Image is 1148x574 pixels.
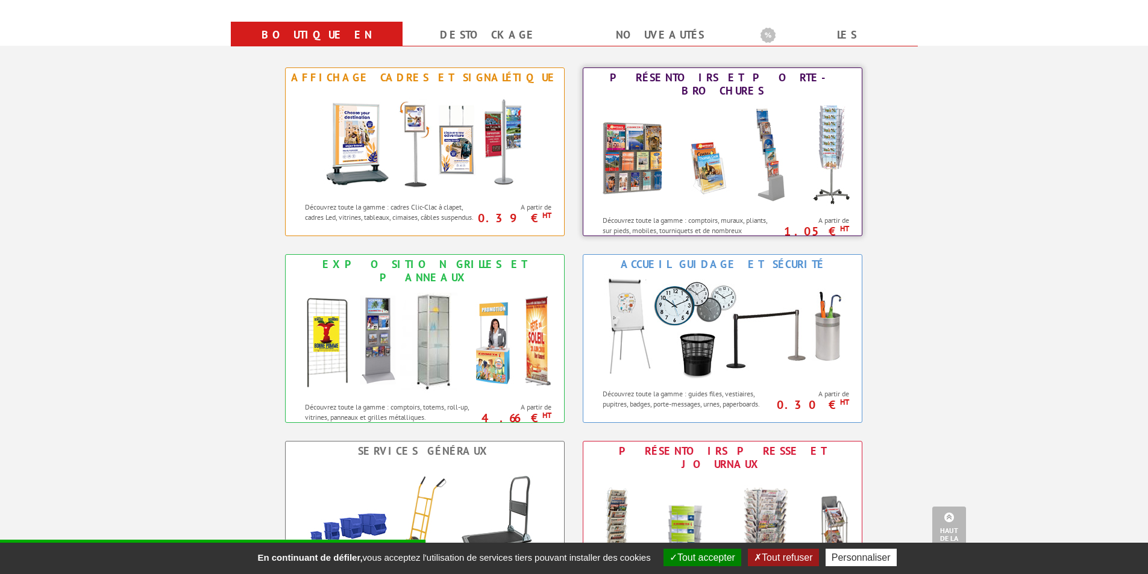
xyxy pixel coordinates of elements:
[305,402,477,422] p: Découvrez toute la gamme : comptoirs, totems, roll-up, vitrines, panneaux et grilles métalliques.
[285,67,565,236] a: Affichage Cadres et Signalétique Affichage Cadres et Signalétique Découvrez toute la gamme : cadr...
[474,214,552,222] p: 0.39 €
[289,71,561,84] div: Affichage Cadres et Signalétique
[586,71,859,98] div: Présentoirs et Porte-brochures
[586,445,859,471] div: Présentoirs Presse et Journaux
[589,24,732,46] a: nouveautés
[840,397,849,407] sup: HT
[245,24,388,67] a: Boutique en ligne
[542,210,551,220] sup: HT
[257,552,362,563] strong: En continuant de défiler,
[583,67,862,236] a: Présentoirs et Porte-brochures Présentoirs et Porte-brochures Découvrez toute la gamme : comptoir...
[480,402,552,412] span: A partir de
[586,258,859,271] div: Accueil Guidage et Sécurité
[778,216,850,225] span: A partir de
[748,549,818,566] button: Tout refuser
[251,552,656,563] span: vous acceptez l'utilisation de services tiers pouvant installer des cookies
[778,389,850,399] span: A partir de
[603,215,774,246] p: Découvrez toute la gamme : comptoirs, muraux, pliants, sur pieds, mobiles, tourniquets et de nomb...
[292,461,557,569] img: Services Généraux
[932,507,966,556] a: Haut de la page
[542,410,551,420] sup: HT
[826,549,897,566] button: Personnaliser (fenêtre modale)
[590,101,855,209] img: Présentoirs et Porte-brochures
[772,228,850,235] p: 1.05 €
[583,254,862,423] a: Accueil Guidage et Sécurité Accueil Guidage et Sécurité Découvrez toute la gamme : guides files, ...
[840,223,849,234] sup: HT
[663,549,741,566] button: Tout accepter
[313,87,536,196] img: Affichage Cadres et Signalétique
[772,401,850,408] p: 0.30 €
[590,274,855,382] img: Accueil Guidage et Sécurité
[305,202,477,222] p: Découvrez toute la gamme : cadres Clic-Clac à clapet, cadres Led, vitrines, tableaux, cimaises, c...
[474,414,552,422] p: 4.66 €
[480,202,552,212] span: A partir de
[761,24,903,67] a: Les promotions
[285,254,565,423] a: Exposition Grilles et Panneaux Exposition Grilles et Panneaux Découvrez toute la gamme : comptoir...
[289,258,561,284] div: Exposition Grilles et Panneaux
[292,287,557,396] img: Exposition Grilles et Panneaux
[603,388,774,409] p: Découvrez toute la gamme : guides files, vestiaires, pupitres, badges, porte-messages, urnes, pap...
[289,445,561,458] div: Services Généraux
[417,24,560,46] a: Destockage
[761,24,911,48] b: Les promotions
